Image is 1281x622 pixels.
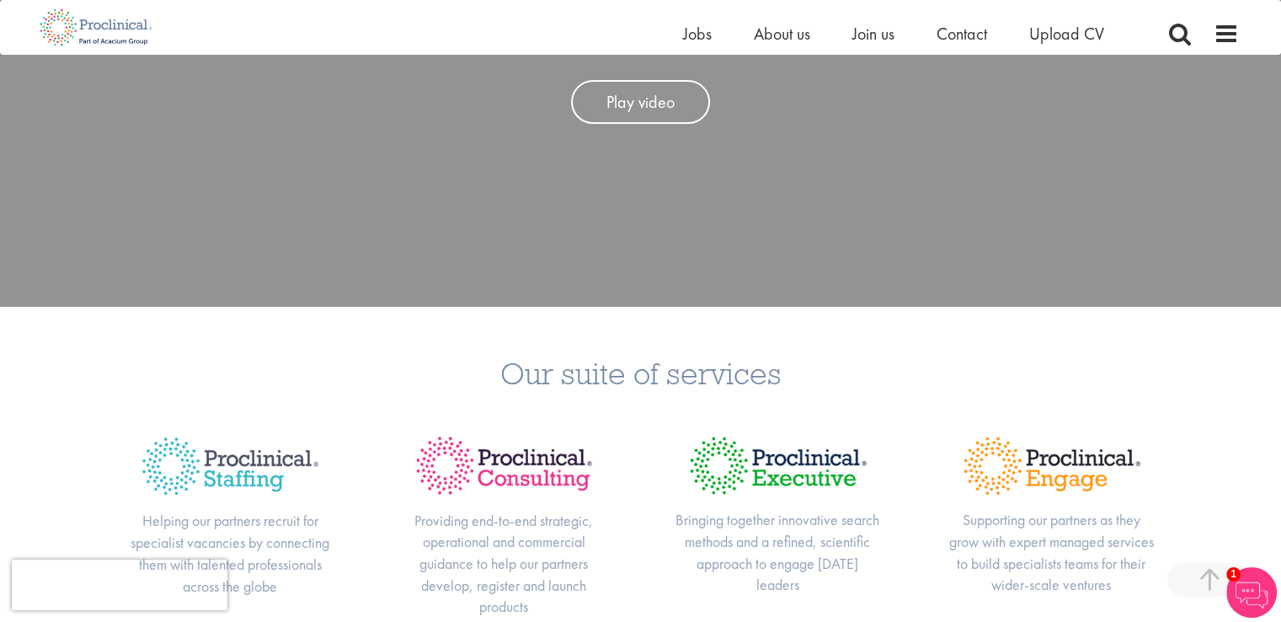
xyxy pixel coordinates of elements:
h3: Our suite of services [13,357,1268,389]
p: Helping our partners recruit for specialist vacancies by connecting them with talented profession... [127,510,334,597]
iframe: reCAPTCHA [12,560,227,610]
img: Proclinical Title [401,422,607,509]
img: Chatbot [1226,567,1277,618]
p: Supporting our partners as they grow with expert managed services to build specialists teams for ... [948,509,1155,596]
img: Proclinical Title [948,422,1155,509]
span: 1 [1226,567,1241,582]
a: Contact [937,23,987,45]
a: Upload CV [1029,23,1104,45]
a: Join us [852,23,894,45]
img: Proclinical Title [675,422,881,509]
img: Proclinical Title [127,422,334,510]
a: About us [754,23,810,45]
p: Providing end-to-end strategic, operational and commercial guidance to help our partners develop,... [401,510,607,619]
p: Bringing together innovative search methods and a refined, scientific approach to engage [DATE] l... [675,509,881,596]
a: Play video [571,80,710,125]
a: Jobs [683,23,712,45]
